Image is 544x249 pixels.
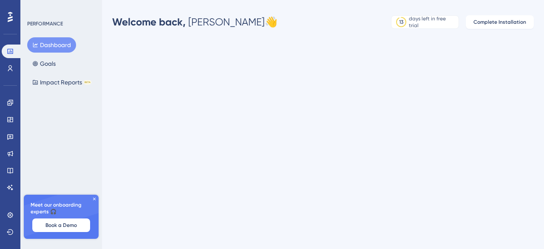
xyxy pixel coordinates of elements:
button: Book a Demo [32,218,90,232]
button: Complete Installation [466,15,534,29]
div: PERFORMANCE [27,20,63,27]
button: Dashboard [27,37,76,53]
div: days left in free trial [409,15,456,29]
button: Goals [27,56,61,71]
span: Meet our onboarding experts 🎧 [31,201,92,215]
div: [PERSON_NAME] 👋 [112,15,278,29]
div: 13 [399,19,403,25]
div: BETA [84,80,91,84]
button: Impact ReportsBETA [27,75,96,90]
span: Welcome back, [112,16,186,28]
span: Complete Installation [473,19,526,25]
span: Book a Demo [45,222,77,229]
